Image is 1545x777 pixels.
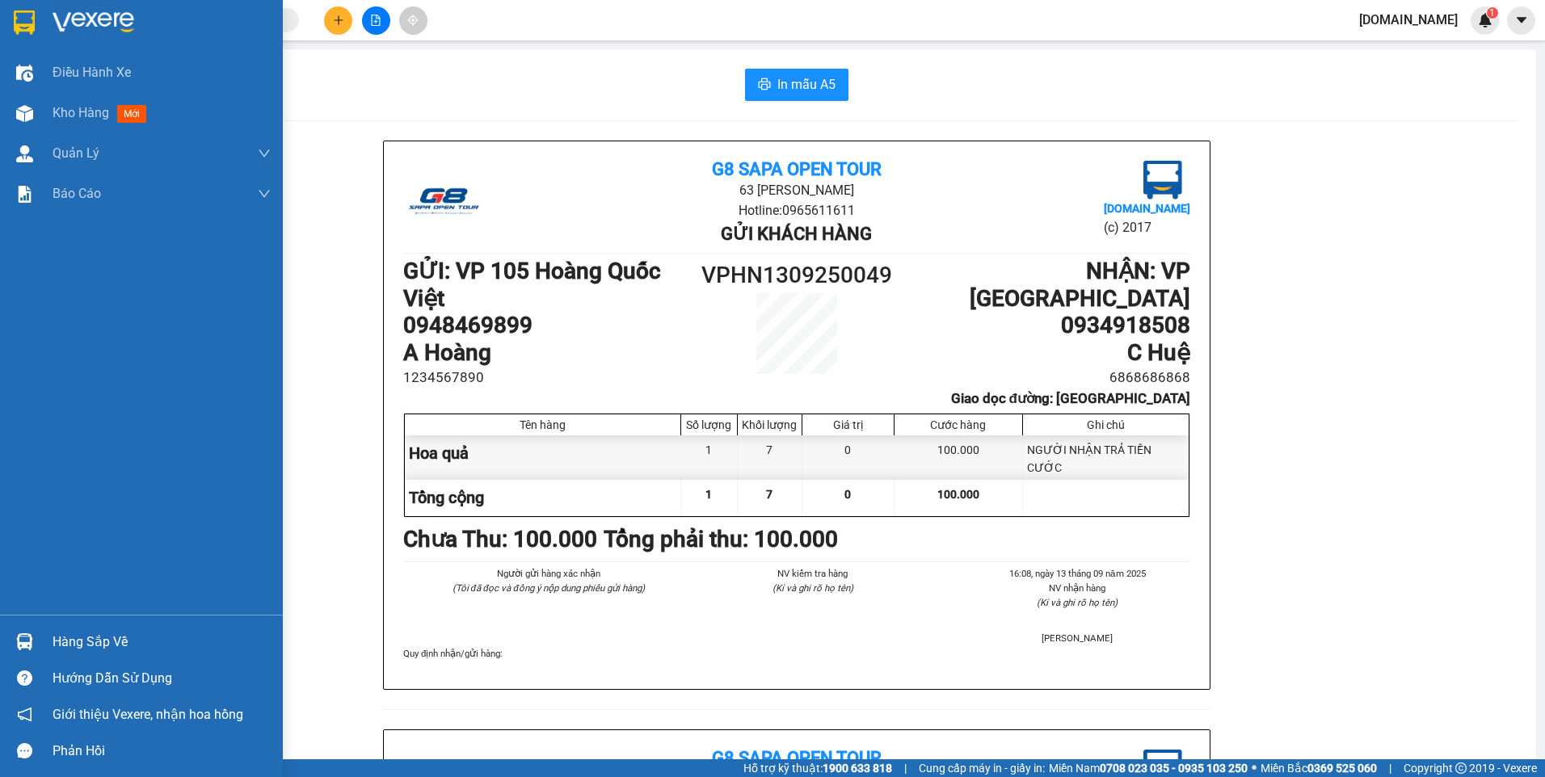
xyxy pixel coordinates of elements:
[1455,762,1467,774] span: copyright
[362,6,390,35] button: file-add
[1037,597,1118,608] i: (Kí và ghi rõ họ tên)
[53,105,109,120] span: Kho hàng
[1023,435,1189,480] div: NGƯỜI NHẬN TRẢ TIỀN CƯỚC
[258,187,271,200] span: down
[1027,418,1185,431] div: Ghi chú
[324,6,352,35] button: plus
[777,74,836,94] span: In mẫu A5
[53,630,271,654] div: Hàng sắp về
[399,6,427,35] button: aim
[700,566,925,581] li: NV kiểm tra hàng
[1049,759,1248,777] span: Miền Nam
[919,759,1045,777] span: Cung cấp máy in - giấy in:
[16,186,33,203] img: solution-icon
[53,183,101,204] span: Báo cáo
[895,367,1190,388] li: 6868686868
[1489,7,1495,19] span: 1
[53,666,271,691] div: Hướng dẫn sử dụng
[14,10,35,35] img: logo-vxr
[766,488,772,501] span: 7
[1104,202,1190,215] b: [DOMAIN_NAME]
[758,78,771,93] span: printer
[1478,13,1492,27] img: icon-new-feature
[258,147,271,160] span: down
[965,566,1190,581] li: 16:08, ngày 13 tháng 09 năm 2025
[405,435,681,480] div: Hoa quả
[823,762,892,775] strong: 1900 633 818
[534,200,1059,220] li: Hotline: 0965611611
[534,180,1059,200] li: 63 [PERSON_NAME]
[742,418,798,431] div: Khối lượng
[965,631,1190,645] li: [PERSON_NAME]
[705,488,712,501] span: 1
[951,390,1190,406] b: Giao dọc đường: [GEOGRAPHIC_DATA]
[403,367,698,388] li: 1234567890
[1389,759,1391,777] span: |
[685,418,733,431] div: Số lượng
[1252,765,1257,771] span: ⚪️
[16,145,33,162] img: warehouse-icon
[712,748,882,768] b: G8 SAPA OPEN TOUR
[698,258,895,293] h1: VPHN1309250049
[1143,161,1182,199] img: logo.jpg
[904,759,907,777] span: |
[403,646,1190,661] div: Quy định nhận/gửi hàng :
[844,488,851,501] span: 0
[806,418,890,431] div: Giá trị
[721,224,872,244] b: Gửi khách hàng
[712,159,882,179] b: G8 SAPA OPEN TOUR
[370,15,381,26] span: file-add
[1307,762,1377,775] strong: 0369 525 060
[604,526,838,552] b: Tổng phải thu: 100.000
[403,339,698,367] h1: A Hoàng
[17,707,32,722] span: notification
[1261,759,1377,777] span: Miền Bắc
[403,258,661,312] b: GỬI : VP 105 Hoàng Quốc Việt
[1100,762,1248,775] strong: 0708 023 035 - 0935 103 250
[403,526,597,552] b: Chưa Thu : 100.000
[1487,7,1498,19] sup: 1
[409,488,484,507] span: Tổng cộng
[802,435,895,480] div: 0
[772,582,853,594] i: (Kí và ghi rõ họ tên)
[53,62,131,82] span: Điều hành xe
[17,670,32,686] span: question-circle
[409,418,676,431] div: Tên hàng
[965,581,1190,595] li: NV nhận hàng
[899,418,1018,431] div: Cước hàng
[745,69,848,101] button: printerIn mẫu A5
[937,488,979,501] span: 100.000
[407,15,419,26] span: aim
[403,312,698,339] h1: 0948469899
[743,759,892,777] span: Hỗ trợ kỹ thuật:
[970,258,1190,312] b: NHẬN : VP [GEOGRAPHIC_DATA]
[1346,10,1471,30] span: [DOMAIN_NAME]
[895,312,1190,339] h1: 0934918508
[117,105,146,123] span: mới
[681,435,738,480] div: 1
[16,633,33,650] img: warehouse-icon
[17,743,32,758] span: message
[738,435,802,480] div: 7
[895,339,1190,367] h1: C Huệ
[1104,217,1190,237] li: (c) 2017
[436,566,661,581] li: Người gửi hàng xác nhận
[333,15,344,26] span: plus
[16,65,33,82] img: warehouse-icon
[895,435,1023,480] div: 100.000
[1514,13,1529,27] span: caret-down
[53,143,99,163] span: Quản Lý
[53,704,243,724] span: Giới thiệu Vexere, nhận hoa hồng
[16,105,33,122] img: warehouse-icon
[403,161,484,241] img: logo.jpg
[1507,6,1535,35] button: caret-down
[53,739,271,763] div: Phản hồi
[453,582,645,594] i: (Tôi đã đọc và đồng ý nộp dung phiếu gửi hàng)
